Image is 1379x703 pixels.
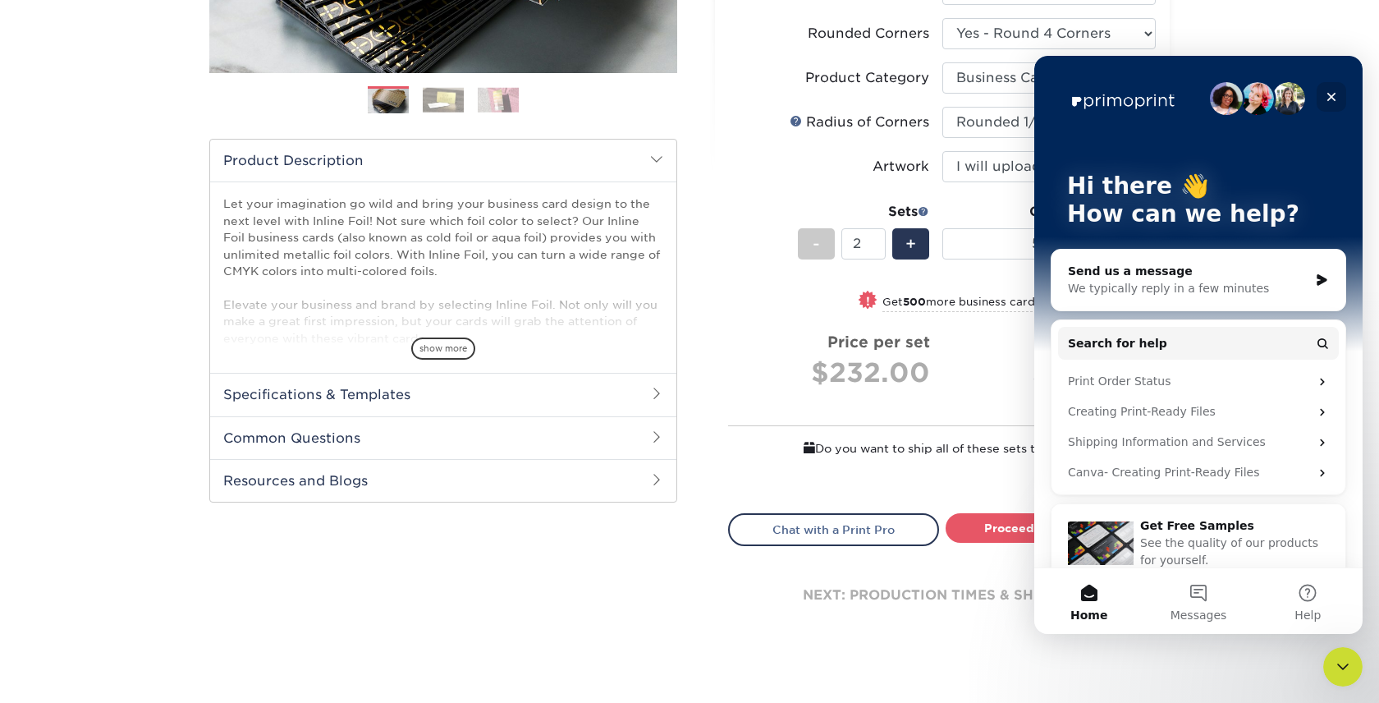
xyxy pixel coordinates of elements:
[946,513,1157,543] a: Proceed to Shipping
[955,353,1156,393] div: $464.00
[728,513,939,546] a: Chat with a Print Pro
[882,296,1156,312] small: Get more business cards per set for
[1323,647,1363,687] iframe: Intercom live chat
[411,338,475,360] span: show more
[790,113,929,132] div: Radius of Corners
[805,68,929,88] div: Product Category
[210,416,676,459] h2: Common Questions
[728,439,1157,457] div: Do you want to ship all of these sets to the same location?
[1034,56,1363,634] iframe: Intercom live chat
[478,87,519,113] img: Business Cards 03
[210,373,676,416] h2: Specifications & Templates
[866,292,870,310] span: !
[210,140,676,181] h2: Product Description
[210,459,676,502] h2: Resources and Blogs
[798,202,929,222] div: Sets
[813,232,820,256] span: -
[741,353,930,393] div: $232.00
[905,232,916,256] span: +
[827,333,930,351] strong: Price per set
[942,202,1156,222] div: Quantity per Set
[903,296,926,308] strong: 500
[368,80,409,122] img: Business Cards 01
[423,87,464,113] img: Business Cards 02
[808,24,929,44] div: Rounded Corners
[223,195,663,531] p: Let your imagination go wild and bring your business card design to the next level with Inline Fo...
[728,546,1157,645] div: next: production times & shipping
[873,157,929,177] div: Artwork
